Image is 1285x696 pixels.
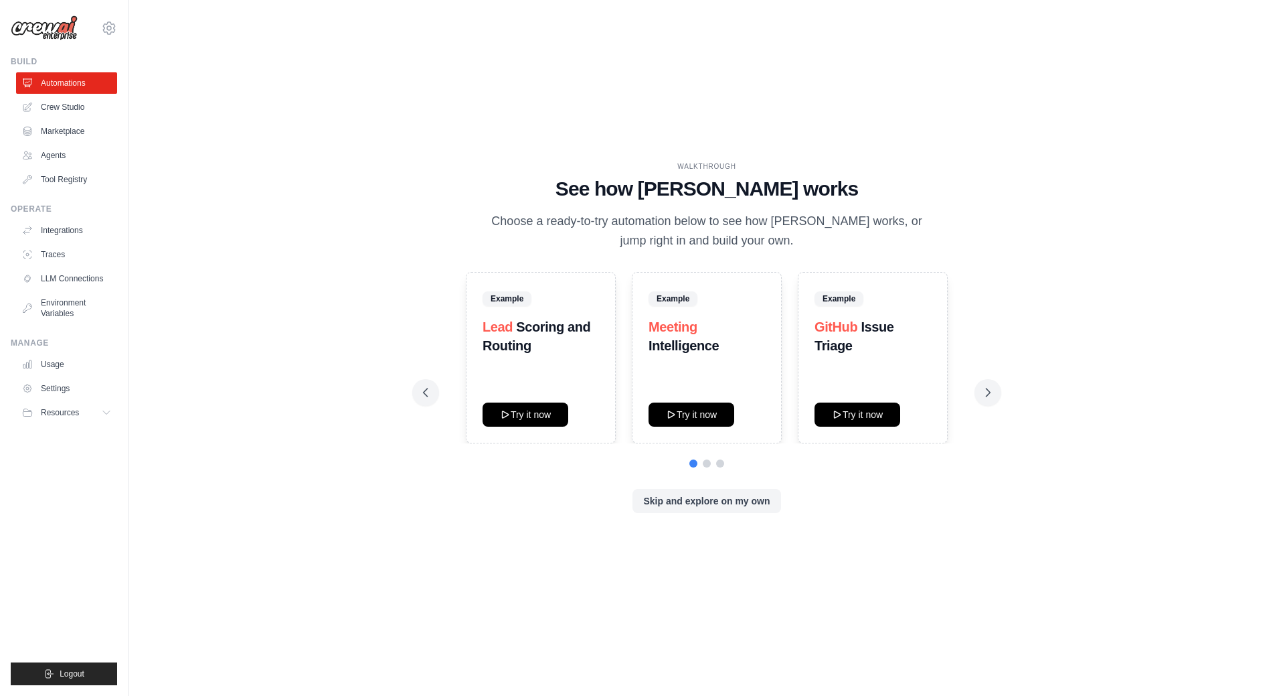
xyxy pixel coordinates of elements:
span: Example [483,291,531,306]
button: Try it now [483,403,568,427]
div: Operate [11,204,117,214]
span: Logout [60,669,84,679]
span: Meeting [649,320,697,334]
a: Crew Studio [16,96,117,118]
p: Choose a ready-to-try automation below to see how [PERSON_NAME] works, or jump right in and build... [482,212,932,251]
button: Logout [11,663,117,685]
strong: Issue Triage [815,320,894,353]
strong: Intelligence [649,338,719,353]
button: Try it now [649,403,734,427]
a: Settings [16,378,117,399]
span: Example [815,291,863,306]
button: Resources [16,402,117,423]
div: Manage [11,338,117,348]
span: Example [649,291,697,306]
span: Resources [41,407,79,418]
span: Lead [483,320,513,334]
a: Usage [16,354,117,375]
div: WALKTHROUGH [423,161,991,171]
h1: See how [PERSON_NAME] works [423,177,991,201]
a: Agents [16,145,117,166]
button: Skip and explore on my own [632,489,780,513]
a: Tool Registry [16,169,117,190]
a: Automations [16,72,117,94]
button: Try it now [815,403,900,427]
div: Build [11,56,117,67]
img: Logo [11,15,78,41]
a: Traces [16,244,117,265]
a: Integrations [16,220,117,241]
a: Environment Variables [16,292,117,324]
span: GitHub [815,320,857,334]
strong: Scoring and Routing [483,320,590,353]
a: Marketplace [16,121,117,142]
a: LLM Connections [16,268,117,289]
